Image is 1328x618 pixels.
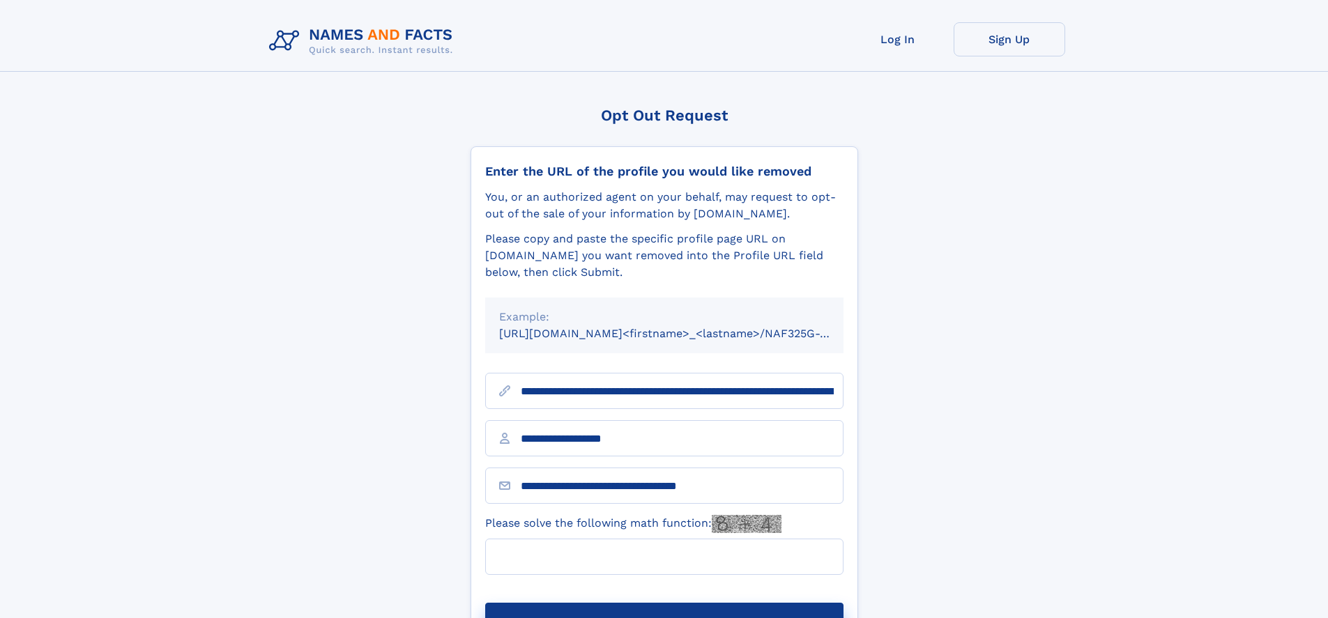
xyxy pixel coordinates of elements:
[264,22,464,60] img: Logo Names and Facts
[485,164,844,179] div: Enter the URL of the profile you would like removed
[499,309,830,325] div: Example:
[842,22,954,56] a: Log In
[485,189,844,222] div: You, or an authorized agent on your behalf, may request to opt-out of the sale of your informatio...
[499,327,870,340] small: [URL][DOMAIN_NAME]<firstname>_<lastname>/NAF325G-xxxxxxxx
[954,22,1065,56] a: Sign Up
[471,107,858,124] div: Opt Out Request
[485,231,844,281] div: Please copy and paste the specific profile page URL on [DOMAIN_NAME] you want removed into the Pr...
[485,515,781,533] label: Please solve the following math function:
